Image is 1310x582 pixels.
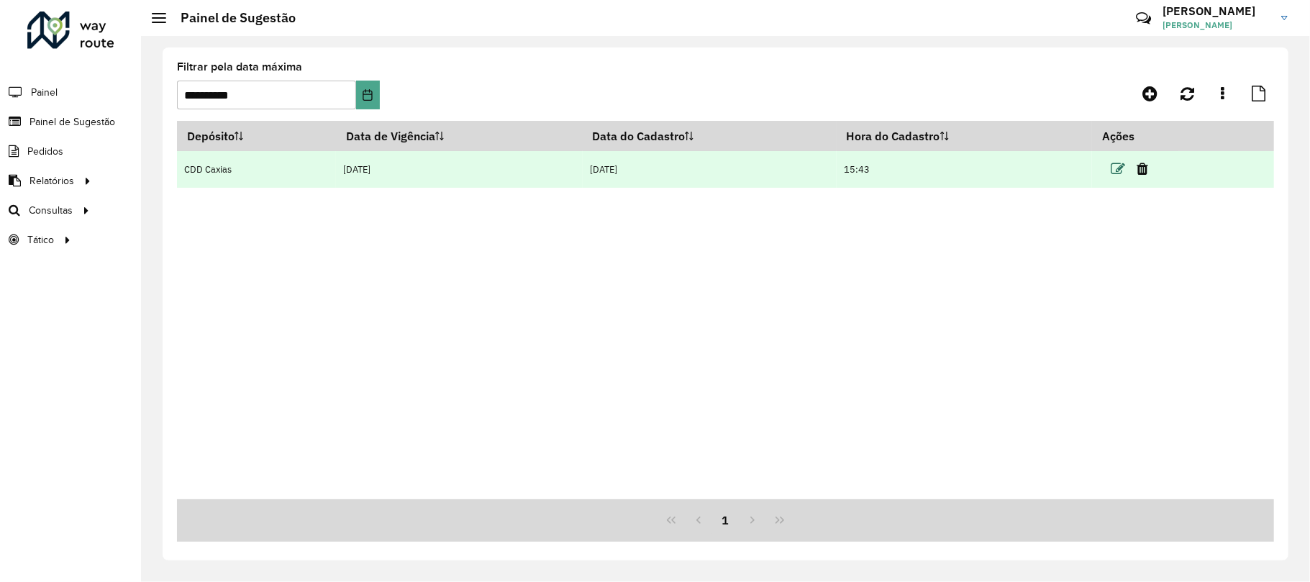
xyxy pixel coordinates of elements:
[29,114,115,129] span: Painel de Sugestão
[27,144,63,159] span: Pedidos
[356,81,380,109] button: Choose Date
[712,506,740,534] button: 1
[1092,121,1178,151] th: Ações
[31,85,58,100] span: Painel
[837,121,1092,151] th: Hora do Cadastro
[1137,159,1148,178] a: Excluir
[27,232,54,247] span: Tático
[583,121,837,151] th: Data do Cadastro
[177,151,336,188] td: CDD Caxias
[177,121,336,151] th: Depósito
[29,203,73,218] span: Consultas
[1128,3,1159,34] a: Contato Rápido
[166,10,296,26] h2: Painel de Sugestão
[837,151,1092,188] td: 15:43
[583,151,837,188] td: [DATE]
[177,58,302,76] label: Filtrar pela data máxima
[336,121,583,151] th: Data de Vigência
[1163,4,1270,18] h3: [PERSON_NAME]
[1163,19,1270,32] span: [PERSON_NAME]
[336,151,583,188] td: [DATE]
[29,173,74,188] span: Relatórios
[1111,159,1125,178] a: Editar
